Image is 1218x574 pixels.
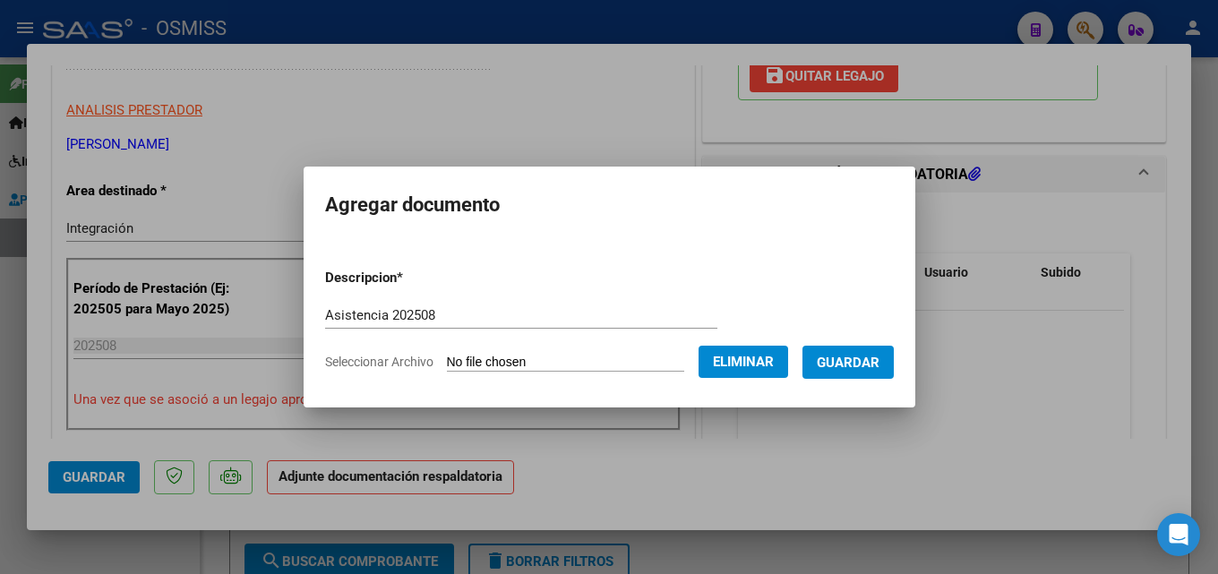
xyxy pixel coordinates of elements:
span: Seleccionar Archivo [325,355,433,369]
div: Open Intercom Messenger [1157,513,1200,556]
button: Guardar [802,346,894,379]
span: Guardar [817,355,879,371]
button: Eliminar [699,346,788,378]
span: Eliminar [713,354,774,370]
h2: Agregar documento [325,188,894,222]
p: Descripcion [325,268,496,288]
